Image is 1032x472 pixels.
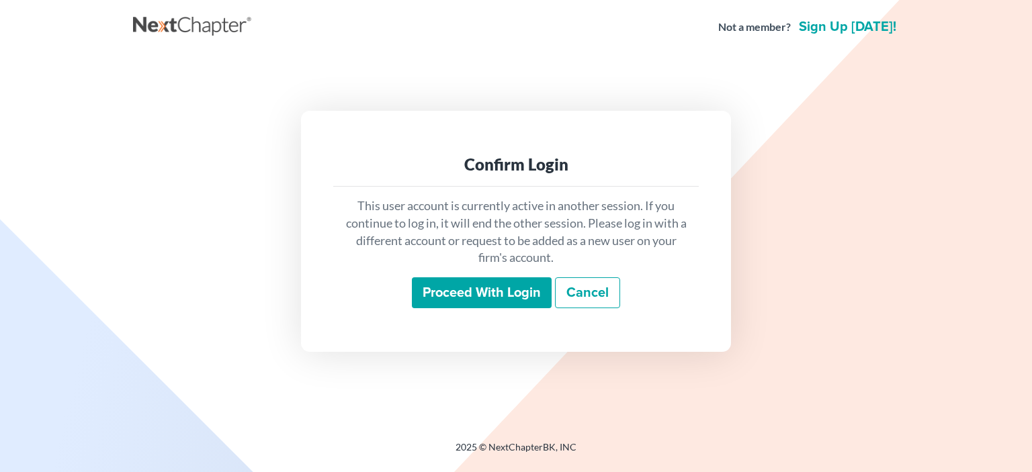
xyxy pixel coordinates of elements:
div: Confirm Login [344,154,688,175]
a: Sign up [DATE]! [796,20,899,34]
a: Cancel [555,277,620,308]
input: Proceed with login [412,277,552,308]
div: 2025 © NextChapterBK, INC [133,440,899,465]
strong: Not a member? [718,19,791,35]
p: This user account is currently active in another session. If you continue to log in, it will end ... [344,197,688,267]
